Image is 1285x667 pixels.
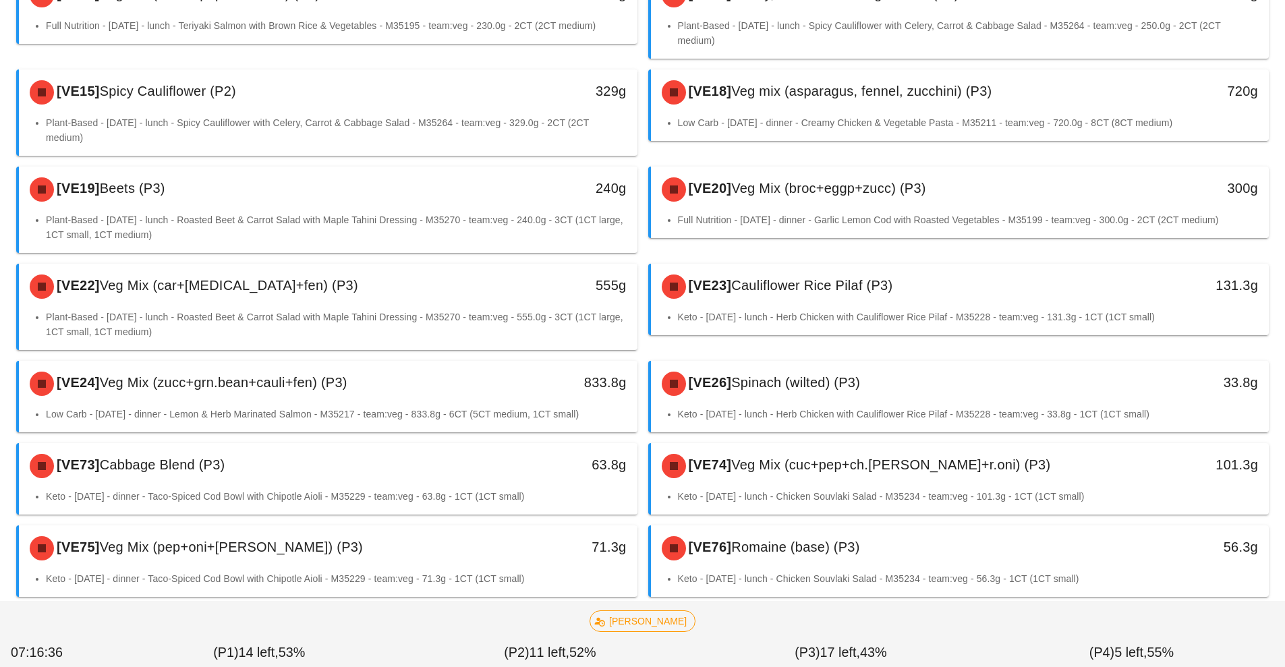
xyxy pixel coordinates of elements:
div: 63.8g [489,454,626,475]
span: [VE74] [686,457,732,472]
div: 33.8g [1121,372,1258,393]
span: Veg mix (asparagus, fennel, zucchini) (P3) [731,84,992,98]
div: (P2) 52% [405,640,695,666]
div: 720g [1121,80,1258,102]
span: [VE75] [54,540,100,554]
span: [VE23] [686,278,732,293]
div: 329g [489,80,626,102]
div: 71.3g [489,536,626,558]
li: Keto - [DATE] - lunch - Chicken Souvlaki Salad - M35234 - team:veg - 101.3g - 1CT (1CT small) [678,489,1259,504]
li: Keto - [DATE] - lunch - Herb Chicken with Cauliflower Rice Pilaf - M35228 - team:veg - 33.8g - 1C... [678,407,1259,422]
li: Keto - [DATE] - dinner - Taco-Spiced Cod Bowl with Chipotle Aioli - M35229 - team:veg - 63.8g - 1... [46,489,627,504]
span: Veg Mix (cuc+pep+ch.[PERSON_NAME]+r.oni) (P3) [731,457,1050,472]
span: [PERSON_NAME] [598,611,687,631]
span: Veg Mix (zucc+grn.bean+cauli+fen) (P3) [100,375,347,390]
li: Full Nutrition - [DATE] - lunch - Teriyaki Salmon with Brown Rice & Vegetables - M35195 - team:ve... [46,18,627,33]
span: Cauliflower Rice Pilaf (P3) [731,278,892,293]
span: [VE19] [54,181,100,196]
div: 833.8g [489,372,626,393]
li: Plant-Based - [DATE] - lunch - Spicy Cauliflower with Celery, Carrot & Cabbage Salad - M35264 - t... [678,18,1259,48]
span: Spicy Cauliflower (P2) [100,84,236,98]
li: Plant-Based - [DATE] - lunch - Spicy Cauliflower with Celery, Carrot & Cabbage Salad - M35264 - t... [46,115,627,145]
span: 11 left, [530,645,569,660]
div: 240g [489,177,626,199]
li: Keto - [DATE] - dinner - Taco-Spiced Cod Bowl with Chipotle Aioli - M35229 - team:veg - 71.3g - 1... [46,571,627,586]
li: Low Carb - [DATE] - dinner - Lemon & Herb Marinated Salmon - M35217 - team:veg - 833.8g - 6CT (5C... [46,407,627,422]
div: (P3) 43% [695,640,986,666]
span: [VE26] [686,375,732,390]
span: Spinach (wilted) (P3) [731,375,860,390]
li: Full Nutrition - [DATE] - dinner - Garlic Lemon Cod with Roasted Vegetables - M35199 - team:veg -... [678,212,1259,227]
li: Keto - [DATE] - lunch - Herb Chicken with Cauliflower Rice Pilaf - M35228 - team:veg - 131.3g - 1... [678,310,1259,324]
div: 555g [489,274,626,296]
span: [VE76] [686,540,732,554]
span: Veg Mix (pep+oni+[PERSON_NAME]) (P3) [100,540,363,554]
li: Plant-Based - [DATE] - lunch - Roasted Beet & Carrot Salad with Maple Tahini Dressing - M35270 - ... [46,310,627,339]
span: Romaine (base) (P3) [731,540,859,554]
span: [VE18] [686,84,732,98]
span: [VE15] [54,84,100,98]
span: Veg Mix (car+[MEDICAL_DATA]+fen) (P3) [100,278,358,293]
span: Veg Mix (broc+eggp+zucc) (P3) [731,181,926,196]
div: 07:16:36 [8,640,114,666]
span: [VE22] [54,278,100,293]
span: 17 left, [820,645,860,660]
li: Plant-Based - [DATE] - lunch - Roasted Beet & Carrot Salad with Maple Tahini Dressing - M35270 - ... [46,212,627,242]
span: 14 left, [238,645,278,660]
span: 5 left, [1114,645,1147,660]
span: Cabbage Blend (P3) [100,457,225,472]
span: [VE24] [54,375,100,390]
span: [VE20] [686,181,732,196]
span: Beets (P3) [100,181,165,196]
li: Keto - [DATE] - lunch - Chicken Souvlaki Salad - M35234 - team:veg - 56.3g - 1CT (1CT small) [678,571,1259,586]
div: 101.3g [1121,454,1258,475]
div: 56.3g [1121,536,1258,558]
div: (P1) 53% [114,640,405,666]
div: 300g [1121,177,1258,199]
div: 131.3g [1121,274,1258,296]
li: Low Carb - [DATE] - dinner - Creamy Chicken & Vegetable Pasta - M35211 - team:veg - 720.0g - 8CT ... [678,115,1259,130]
span: [VE73] [54,457,100,472]
div: (P4) 55% [986,640,1277,666]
